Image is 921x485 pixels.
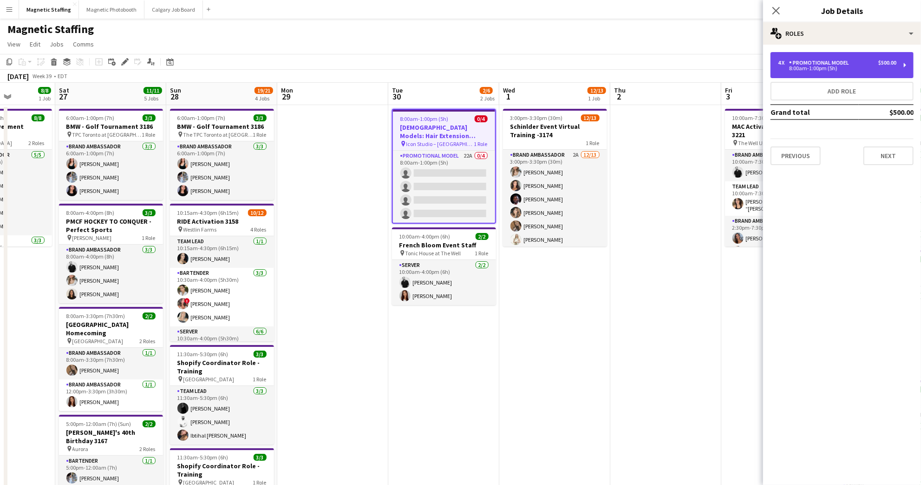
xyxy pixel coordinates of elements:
[39,95,51,102] div: 1 Job
[170,141,274,200] app-card-role: Brand Ambassador3/36:00am-1:00pm (7h)[PERSON_NAME][PERSON_NAME][PERSON_NAME]
[392,227,496,305] div: 10:00am-4:00pm (6h)2/2French Bloom Event Staff Tonic House at The Well1 RoleServer2/210:00am-4:00...
[392,241,496,249] h3: French Bloom Event Staff
[73,40,94,48] span: Comms
[183,226,217,233] span: Westlin Farms
[140,445,156,452] span: 2 Roles
[31,73,54,80] span: Week 39
[255,95,273,102] div: 4 Jobs
[26,38,44,50] a: Edit
[392,109,496,224] app-job-card: 8:00am-1:00pm (5h)0/4[DEMOGRAPHIC_DATA] Models: Hair Extension Models | 3321 Icon Studio – [GEOGR...
[475,115,488,122] span: 0/4
[503,150,607,343] app-card-role: Brand Ambassador2A12/133:00pm-3:30pm (30m)[PERSON_NAME][PERSON_NAME][PERSON_NAME][PERSON_NAME][PE...
[778,60,789,66] div: 4 x
[72,445,89,452] span: Aurora
[177,114,226,121] span: 6:00am-1:00pm (7h)
[251,226,267,233] span: 4 Roles
[59,217,163,234] h3: PMCF HOCKEY TO CONQUER - Perfect Sports
[588,95,606,102] div: 1 Job
[170,326,274,425] app-card-role: Server6/610:30am-4:00pm (5h30m)
[588,87,606,94] span: 12/13
[510,114,563,121] span: 3:00pm-3:30pm (30m)
[581,114,600,121] span: 12/13
[725,109,829,246] app-job-card: 10:00am-7:30pm (9h30m)5/5MAC Activation - The Well 3221 The Well Upper Level3 RolesBrand Ambassad...
[503,86,515,94] span: Wed
[725,86,732,94] span: Fri
[66,420,131,427] span: 5:00pm-12:00am (7h) (Sun)
[405,250,461,257] span: Tonic House at The Well
[254,114,267,121] span: 3/3
[143,209,156,216] span: 3/3
[771,82,914,100] button: Add role
[29,140,45,146] span: 2 Roles
[771,105,859,120] td: Grand total
[863,146,914,165] button: Next
[391,91,403,102] span: 30
[400,115,449,122] span: 8:00am-1:00pm (5h)
[66,114,115,121] span: 6:00am-1:00pm (7h)
[480,87,493,94] span: 2/6
[170,359,274,375] h3: Shopify Coordinator Role - Training
[725,181,829,216] app-card-role: Team Lead1/110:00am-7:30pm (9h30m)[PERSON_NAME] “[PERSON_NAME]” [PERSON_NAME]
[144,95,162,102] div: 5 Jobs
[778,66,896,71] div: 8:00am-1:00pm (5h)
[72,338,124,345] span: [GEOGRAPHIC_DATA]
[254,454,267,461] span: 3/3
[183,376,235,383] span: [GEOGRAPHIC_DATA]
[502,91,515,102] span: 1
[59,245,163,303] app-card-role: Brand Ambassador3/38:00am-4:00pm (8h)[PERSON_NAME][PERSON_NAME][PERSON_NAME]
[59,320,163,337] h3: [GEOGRAPHIC_DATA] Homecoming
[46,38,67,50] a: Jobs
[59,379,163,411] app-card-role: Brand Ambassador1/112:00pm-3:30pm (3h30m)[PERSON_NAME]
[4,38,24,50] a: View
[480,95,495,102] div: 2 Jobs
[32,114,45,121] span: 8/8
[177,351,229,358] span: 11:30am-5:30pm (6h)
[59,141,163,200] app-card-role: Brand Ambassador3/36:00am-1:00pm (7h)[PERSON_NAME][PERSON_NAME][PERSON_NAME]
[253,376,267,383] span: 1 Role
[725,150,829,181] app-card-role: Brand Ambassador1/110:00am-7:30pm (9h30m)[PERSON_NAME]
[475,250,489,257] span: 1 Role
[183,131,253,138] span: The TPC Toronto at [GEOGRAPHIC_DATA]
[59,348,163,379] app-card-role: Brand Ambassador1/18:00am-3:30pm (7h30m)[PERSON_NAME]
[392,86,403,94] span: Tue
[59,86,69,94] span: Sat
[38,87,51,94] span: 8/8
[406,140,474,147] span: Icon Studio – [GEOGRAPHIC_DATA]
[170,217,274,226] h3: RIDE Activation 3158
[69,38,98,50] a: Comms
[59,109,163,200] app-job-card: 6:00am-1:00pm (7h)3/3BMW - Golf Tournament 3186 TPC Toronto at [GEOGRAPHIC_DATA]1 RoleBrand Ambas...
[503,109,607,246] app-job-card: 3:00pm-3:30pm (30m)12/13Schinlder Event Virtual Training -31741 RoleBrand Ambassador2A12/133:00pm...
[144,87,162,94] span: 11/11
[59,307,163,411] app-job-card: 8:00am-3:30pm (7h30m)2/2[GEOGRAPHIC_DATA] Homecoming [GEOGRAPHIC_DATA]2 RolesBrand Ambassador1/18...
[143,114,156,121] span: 3/3
[613,91,626,102] span: 2
[255,87,273,94] span: 19/21
[59,204,163,303] div: 8:00am-4:00pm (8h)3/3PMCF HOCKEY TO CONQUER - Perfect Sports [PERSON_NAME]1 RoleBrand Ambassador3...
[170,345,274,445] app-job-card: 11:30am-5:30pm (6h)3/3Shopify Coordinator Role - Training [GEOGRAPHIC_DATA]1 RoleTeam Lead3/311:3...
[170,268,274,326] app-card-role: Bartender3/310:30am-4:00pm (5h30m)[PERSON_NAME]![PERSON_NAME][PERSON_NAME]
[248,209,267,216] span: 10/12
[170,236,274,268] app-card-role: Team Lead1/110:15am-4:30pm (6h15m)[PERSON_NAME]
[763,5,921,17] h3: Job Details
[724,91,732,102] span: 3
[66,312,125,319] span: 8:00am-3:30pm (7h30m)
[738,140,787,146] span: The Well Upper Level
[142,234,156,241] span: 1 Role
[143,420,156,427] span: 2/2
[614,86,626,94] span: Thu
[725,216,829,274] app-card-role: Brand Ambassador3/32:30pm-7:30pm (5h)[PERSON_NAME]
[281,86,293,94] span: Mon
[586,140,600,146] span: 1 Role
[789,60,853,66] div: Promotional Model
[476,233,489,240] span: 2/2
[399,233,451,240] span: 10:00am-4:00pm (6h)
[763,22,921,45] div: Roles
[7,72,29,81] div: [DATE]
[58,73,67,80] div: EDT
[79,0,144,19] button: Magnetic Photobooth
